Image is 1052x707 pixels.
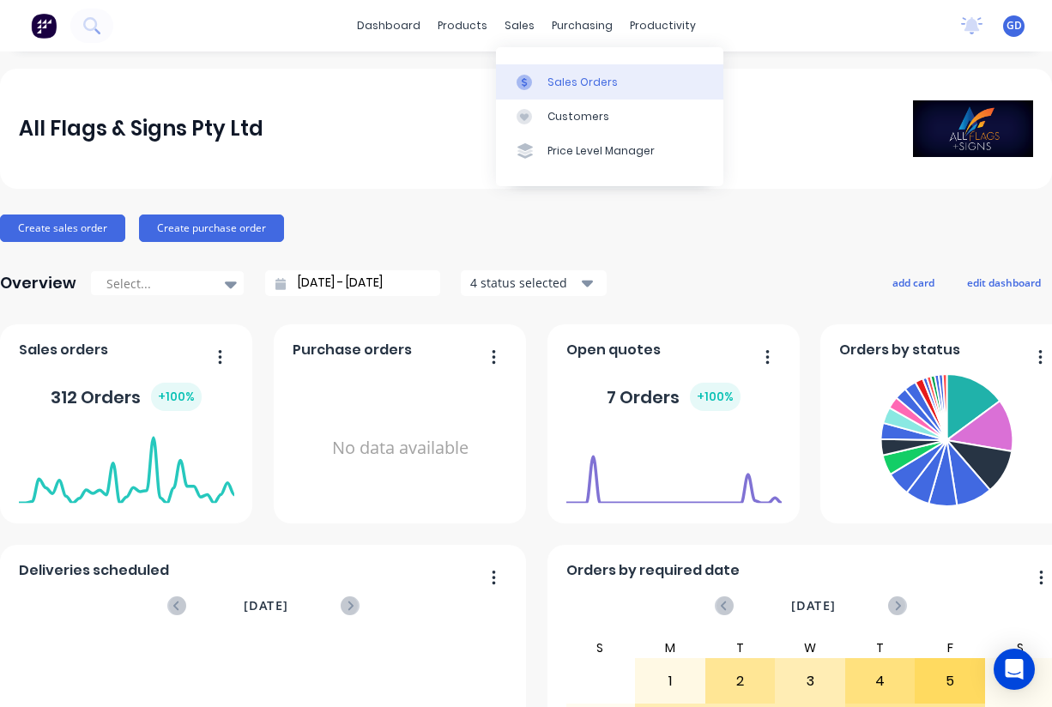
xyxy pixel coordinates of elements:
[791,596,836,615] span: [DATE]
[956,271,1052,293] button: edit dashboard
[151,383,202,411] div: + 100 %
[690,383,741,411] div: + 100 %
[845,638,916,658] div: T
[776,660,844,703] div: 3
[496,134,723,168] a: Price Level Manager
[881,271,946,293] button: add card
[915,638,985,658] div: F
[429,13,496,39] div: products
[461,270,607,296] button: 4 status selected
[547,143,655,159] div: Price Level Manager
[139,215,284,242] button: Create purchase order
[293,367,508,529] div: No data available
[706,660,775,703] div: 2
[496,100,723,134] a: Customers
[348,13,429,39] a: dashboard
[705,638,776,658] div: T
[839,340,960,360] span: Orders by status
[916,660,984,703] div: 5
[566,340,661,360] span: Open quotes
[19,112,263,146] div: All Flags & Signs Pty Ltd
[635,638,705,658] div: M
[31,13,57,39] img: Factory
[19,340,108,360] span: Sales orders
[547,75,618,90] div: Sales Orders
[565,638,636,658] div: S
[994,649,1035,690] div: Open Intercom Messenger
[244,596,288,615] span: [DATE]
[496,64,723,99] a: Sales Orders
[607,383,741,411] div: 7 Orders
[470,274,578,292] div: 4 status selected
[547,109,609,124] div: Customers
[621,13,704,39] div: productivity
[293,340,412,360] span: Purchase orders
[51,383,202,411] div: 312 Orders
[543,13,621,39] div: purchasing
[775,638,845,658] div: W
[1007,18,1022,33] span: GD
[496,13,543,39] div: sales
[913,100,1033,157] img: All Flags & Signs Pty Ltd
[846,660,915,703] div: 4
[636,660,704,703] div: 1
